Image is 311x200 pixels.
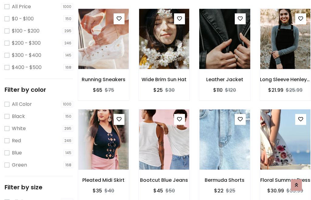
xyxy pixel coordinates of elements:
del: $35.99 [286,187,303,194]
label: White [12,125,26,132]
h5: Filter by size [5,184,73,191]
h6: $35 [93,188,102,194]
h6: Running Sneakers [78,77,129,82]
del: $40 [104,187,114,194]
span: 168 [63,162,73,168]
h6: $22 [214,188,224,194]
span: 1000 [61,101,73,107]
label: $100 - $200 [12,27,39,35]
del: $75 [105,87,114,94]
span: 295 [63,126,73,132]
h6: $21.99 [268,87,283,93]
del: $25 [226,187,235,194]
label: $300 - $400 [12,52,41,59]
label: Blue [12,149,22,157]
span: 145 [63,52,73,58]
h6: Leather Jacket [199,77,250,82]
h6: $25 [153,87,163,93]
label: $400 - $500 [12,64,42,71]
span: 145 [63,150,73,156]
h5: Filter by color [5,86,73,93]
span: 150 [63,113,73,119]
h6: Bootcut Blue Jeans [139,177,190,183]
h6: Pleated Midi Skirt [78,177,129,183]
h6: Floral Summer Dress [260,177,311,183]
del: $50 [166,187,175,194]
span: 246 [63,40,73,46]
span: 295 [63,28,73,34]
h6: $110 [213,87,223,93]
h6: Bermuda Shorts [199,177,250,183]
label: Black [12,113,25,120]
span: 246 [63,138,73,144]
h6: Long Sleeve Henley T-Shirt [260,77,311,82]
label: $0 - $100 [12,15,34,22]
label: $200 - $300 [12,40,41,47]
h6: Wide Brim Sun Hat [139,77,190,82]
h6: $30.99 [267,188,284,194]
span: 168 [63,64,73,71]
label: All Color [12,101,32,108]
del: $25.99 [286,87,302,94]
span: 1000 [61,4,73,10]
label: Green [12,161,27,169]
label: Red [12,137,21,144]
h6: $45 [153,188,163,194]
del: $120 [225,87,236,94]
label: All Price [12,3,31,10]
span: 150 [63,16,73,22]
del: $30 [165,87,175,94]
h6: $65 [93,87,102,93]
